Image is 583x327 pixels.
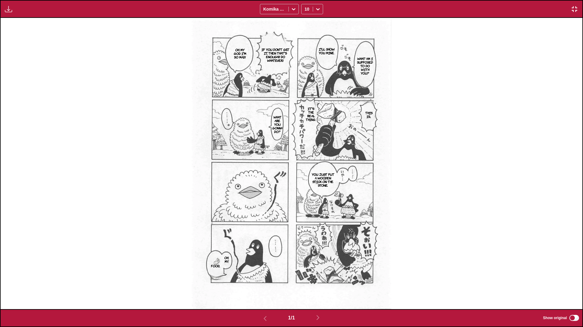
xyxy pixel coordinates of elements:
[363,110,375,119] p: This is...
[261,315,269,322] img: Previous page
[543,316,567,320] span: Show original
[259,46,292,63] p: If you don't get it, then that's enough!! Do whatever!
[314,314,322,321] img: Next page
[5,5,12,13] img: Download translated images
[192,18,391,309] img: Manga Panel
[223,255,230,264] p: Oh, my.
[271,114,284,135] p: What are you gonna do?
[304,105,318,122] p: It's the real thing.
[210,263,221,269] p: Food...
[231,47,249,60] p: Oh, my god. I'm so mad!
[316,46,338,56] p: I'll show you mine.
[356,55,374,76] p: What am I supposed to do with you?
[569,315,579,321] input: Show original
[310,171,336,188] p: You just put a wooden stick on the stone.
[288,315,295,321] span: 1 / 1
